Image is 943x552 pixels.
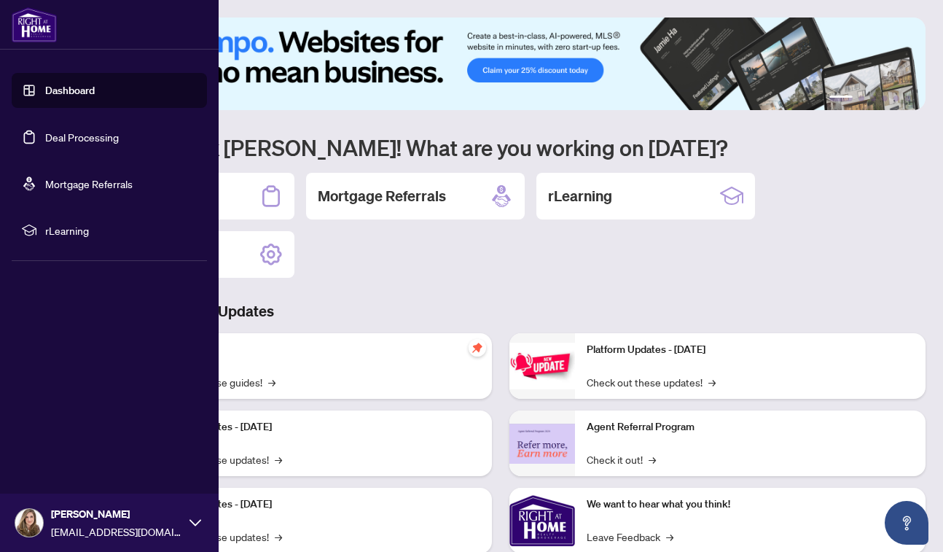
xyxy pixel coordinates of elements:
span: [PERSON_NAME] [51,506,182,522]
button: 5 [893,96,899,101]
button: 4 [882,96,888,101]
span: pushpin [469,339,486,357]
a: Check out these updates!→ [587,374,716,390]
span: [EMAIL_ADDRESS][DOMAIN_NAME] [51,524,182,540]
span: → [268,374,275,390]
h2: rLearning [548,186,612,206]
p: Platform Updates - [DATE] [153,497,480,513]
p: Platform Updates - [DATE] [153,419,480,435]
button: Open asap [885,501,928,545]
img: logo [12,7,57,42]
p: Agent Referral Program [587,419,914,435]
img: Platform Updates - June 23, 2025 [509,343,575,389]
a: Leave Feedback→ [587,529,673,545]
img: Profile Icon [15,509,43,537]
p: Self-Help [153,342,480,358]
button: 2 [858,96,864,101]
button: 3 [870,96,876,101]
a: Check it out!→ [587,451,656,467]
p: Platform Updates - [DATE] [587,342,914,358]
img: Slide 0 [76,18,926,110]
img: Agent Referral Program [509,424,575,464]
span: → [649,451,656,467]
span: → [275,451,282,467]
span: → [708,374,716,390]
button: 6 [905,96,911,101]
button: 1 [829,96,853,101]
h1: Welcome back [PERSON_NAME]! What are you working on [DATE]? [76,133,926,161]
a: Dashboard [45,84,95,97]
p: We want to hear what you think! [587,497,914,513]
span: → [666,529,673,545]
a: Mortgage Referrals [45,177,133,190]
h3: Brokerage & Industry Updates [76,301,926,322]
span: → [275,529,282,545]
span: rLearning [45,222,197,238]
h2: Mortgage Referrals [318,186,446,206]
a: Deal Processing [45,131,119,144]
